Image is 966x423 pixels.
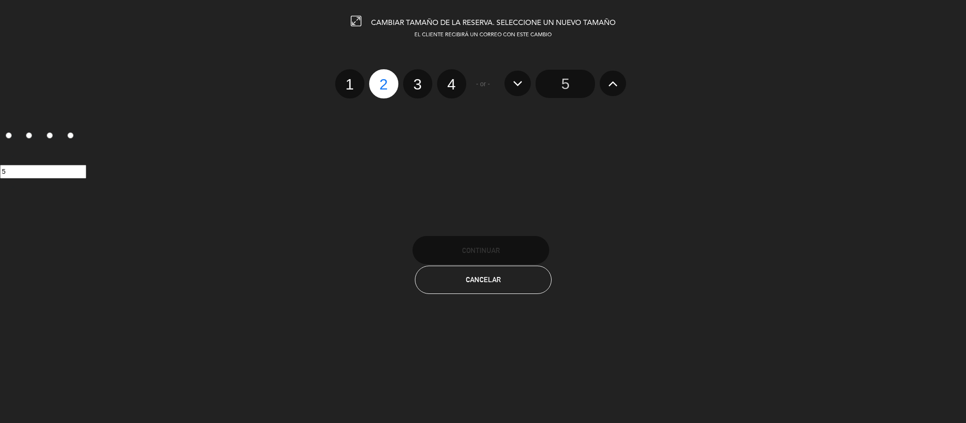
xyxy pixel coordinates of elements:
label: 3 [41,128,62,144]
input: 1 [6,132,12,138]
input: 3 [47,132,53,138]
label: 2 [21,128,41,144]
input: 2 [26,132,32,138]
span: Cancelar [466,276,501,284]
label: 4 [62,128,83,144]
button: Continuar [413,236,549,264]
button: Cancelar [415,266,552,294]
input: 4 [67,132,74,138]
span: CAMBIAR TAMAÑO DE LA RESERVA. SELECCIONE UN NUEVO TAMAÑO [371,19,616,27]
label: 3 [403,69,432,98]
label: 4 [437,69,466,98]
span: Continuar [462,246,500,254]
span: EL CLIENTE RECIBIRÁ UN CORREO CON ESTE CAMBIO [414,33,552,38]
label: 2 [369,69,398,98]
label: 1 [335,69,364,98]
span: - or - [476,79,490,89]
